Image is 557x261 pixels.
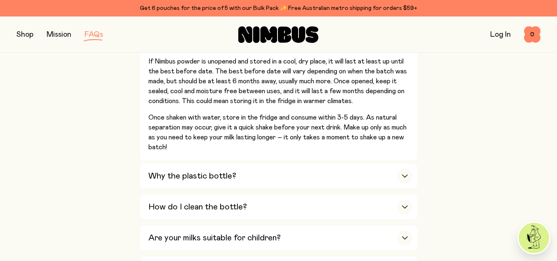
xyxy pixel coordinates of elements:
button: How do I clean the bottle? [140,195,417,219]
p: If Nimbus powder is unopened and stored in a cool, dry place, it will last at least up until the ... [148,56,412,106]
a: Mission [47,31,71,38]
button: Why the plastic bottle? [140,164,417,188]
button: 0 [524,26,541,43]
p: Once shaken with water, store in the fridge and consume within 3-5 days. As natural separation ma... [148,113,412,152]
div: Get 6 pouches for the price of 5 with our Bulk Pack ✨ Free Australian metro shipping for orders $59+ [16,3,541,13]
img: agent [519,223,549,253]
a: FAQs [85,31,103,38]
h3: Why the plastic bottle? [148,171,236,181]
a: Log In [490,31,511,38]
h3: Are your milks suitable for children? [148,233,281,243]
button: What is the shelf life?If Nimbus powder is unopened and stored in a cool, dry place, it will last... [140,32,417,160]
h3: How do I clean the bottle? [148,202,247,212]
button: Are your milks suitable for children? [140,226,417,250]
